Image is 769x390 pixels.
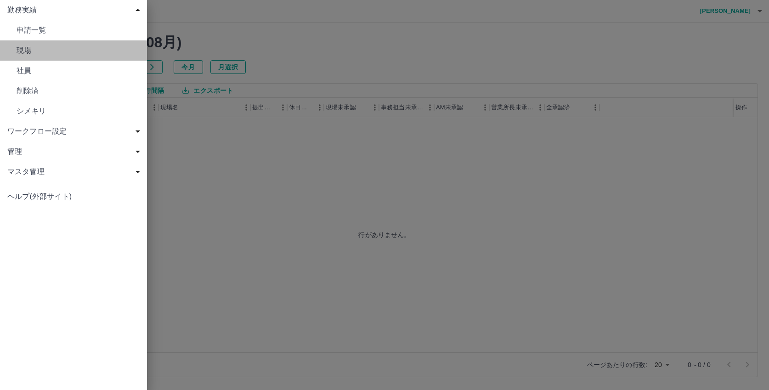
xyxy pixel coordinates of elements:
span: 管理 [7,146,143,157]
span: ヘルプ(外部サイト) [7,191,140,202]
span: 現場 [17,45,140,56]
span: マスタ管理 [7,166,143,177]
span: シメキリ [17,106,140,117]
span: 申請一覧 [17,25,140,36]
span: ワークフロー設定 [7,126,143,137]
span: 社員 [17,65,140,76]
span: 勤務実績 [7,5,143,16]
span: 削除済 [17,85,140,96]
